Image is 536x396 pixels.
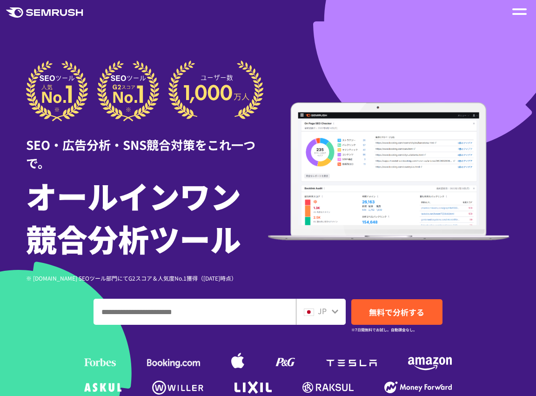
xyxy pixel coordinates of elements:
[369,306,424,318] span: 無料で分析する
[351,325,417,334] small: ※7日間無料でお試し。自動課金なし。
[26,274,268,282] div: ※ [DOMAIN_NAME] SEOツール部門にてG2スコア＆人気度No.1獲得（[DATE]時点）
[94,299,295,324] input: ドメイン、キーワードまたはURLを入力してください
[26,174,268,260] h1: オールインワン 競合分析ツール
[318,305,327,316] span: JP
[351,299,442,325] a: 無料で分析する
[26,121,268,172] div: SEO・広告分析・SNS競合対策をこれ一つで。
